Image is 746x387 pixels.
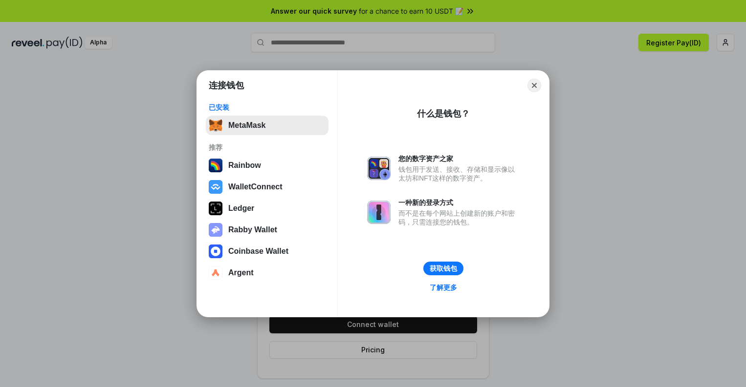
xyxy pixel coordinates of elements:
a: 了解更多 [424,281,463,294]
h1: 连接钱包 [209,80,244,91]
img: svg+xml,%3Csvg%20xmlns%3D%22http%3A%2F%2Fwww.w3.org%2F2000%2Fsvg%22%20width%3D%2228%22%20height%3... [209,202,222,215]
div: 推荐 [209,143,326,152]
div: MetaMask [228,121,265,130]
img: svg+xml,%3Csvg%20width%3D%2228%22%20height%3D%2228%22%20viewBox%3D%220%200%2028%2028%22%20fill%3D... [209,244,222,258]
div: 而不是在每个网站上创建新的账户和密码，只需连接您的钱包。 [398,209,520,226]
button: Close [527,79,541,92]
div: WalletConnect [228,183,283,191]
button: Argent [206,263,329,283]
div: Rabby Wallet [228,225,277,234]
div: Ledger [228,204,254,213]
button: Coinbase Wallet [206,242,329,261]
img: svg+xml,%3Csvg%20width%3D%22120%22%20height%3D%22120%22%20viewBox%3D%220%200%20120%20120%22%20fil... [209,159,222,172]
img: svg+xml,%3Csvg%20width%3D%2228%22%20height%3D%2228%22%20viewBox%3D%220%200%2028%2028%22%20fill%3D... [209,266,222,280]
button: Ledger [206,199,329,218]
button: Rabby Wallet [206,220,329,240]
button: MetaMask [206,116,329,135]
div: 获取钱包 [430,264,457,273]
div: 一种新的登录方式 [398,198,520,207]
img: svg+xml,%3Csvg%20xmlns%3D%22http%3A%2F%2Fwww.w3.org%2F2000%2Fsvg%22%20fill%3D%22none%22%20viewBox... [367,201,391,224]
div: 您的数字资产之家 [398,154,520,163]
div: Coinbase Wallet [228,247,288,256]
button: WalletConnect [206,177,329,197]
div: 已安装 [209,103,326,112]
div: Rainbow [228,161,261,170]
div: Argent [228,268,254,277]
img: svg+xml,%3Csvg%20xmlns%3D%22http%3A%2F%2Fwww.w3.org%2F2000%2Fsvg%22%20fill%3D%22none%22%20viewBox... [209,223,222,237]
button: 获取钱包 [423,262,463,275]
div: 了解更多 [430,283,457,292]
div: 钱包用于发送、接收、存储和显示像以太坊和NFT这样的数字资产。 [398,165,520,183]
div: 什么是钱包？ [417,108,470,120]
img: svg+xml,%3Csvg%20width%3D%2228%22%20height%3D%2228%22%20viewBox%3D%220%200%2028%2028%22%20fill%3D... [209,180,222,194]
img: svg+xml,%3Csvg%20xmlns%3D%22http%3A%2F%2Fwww.w3.org%2F2000%2Fsvg%22%20fill%3D%22none%22%20viewBox... [367,157,391,180]
button: Rainbow [206,156,329,175]
img: svg+xml,%3Csvg%20fill%3D%22none%22%20height%3D%2233%22%20viewBox%3D%220%200%2035%2033%22%20width%... [209,119,222,132]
